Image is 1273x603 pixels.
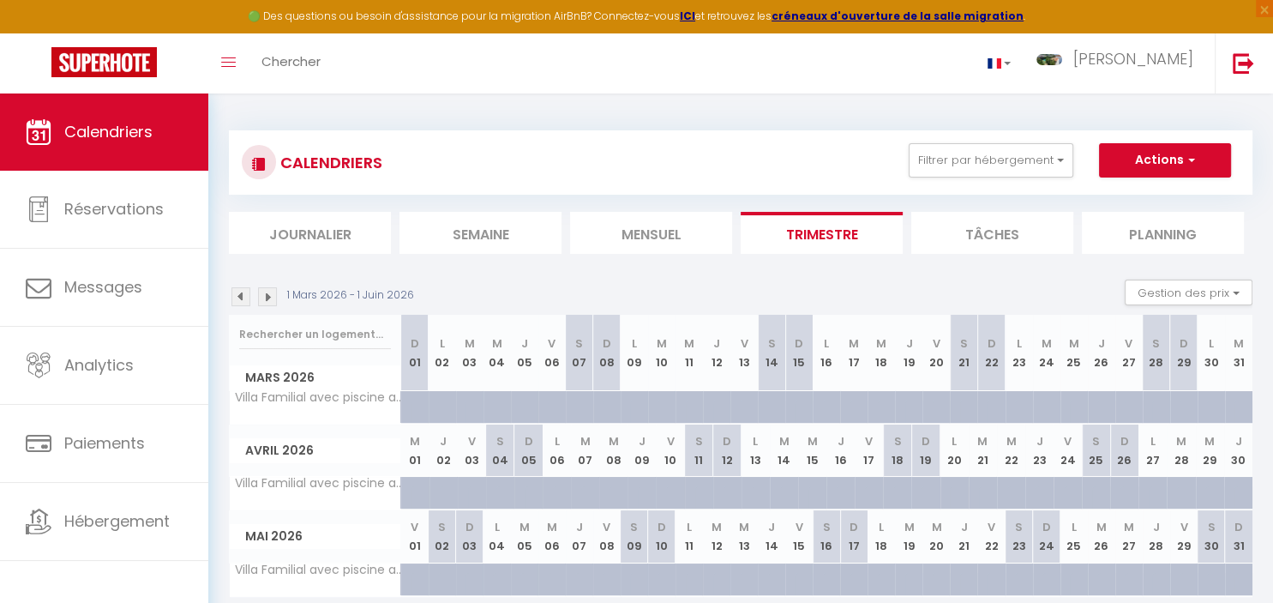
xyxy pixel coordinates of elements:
abbr: M [1234,335,1244,352]
th: 18 [883,425,911,477]
th: 24 [1033,510,1060,563]
th: 08 [593,510,621,563]
abbr: D [1042,519,1051,535]
th: 16 [813,510,840,563]
abbr: L [753,433,758,449]
th: 11 [676,315,703,391]
th: 07 [566,315,593,391]
th: 22 [997,425,1025,477]
th: 17 [855,425,883,477]
abbr: M [1096,519,1107,535]
th: 29 [1170,510,1198,563]
span: Mars 2026 [230,365,400,390]
th: 17 [840,315,868,391]
th: 04 [483,510,511,563]
abbr: D [524,433,532,449]
input: Rechercher un logement... [239,319,391,350]
abbr: V [933,335,940,352]
th: 03 [456,510,483,563]
th: 24 [1033,315,1060,391]
abbr: D [988,335,996,352]
abbr: S [893,433,901,449]
th: 28 [1143,510,1170,563]
th: 17 [840,510,868,563]
abbr: L [687,519,692,535]
th: 08 [593,315,621,391]
p: 1 Mars 2026 - 1 Juin 2026 [287,287,414,304]
th: 30 [1224,425,1252,477]
th: 26 [1110,425,1138,477]
th: 12 [703,510,730,563]
th: 18 [868,315,895,391]
abbr: V [468,433,476,449]
th: 30 [1198,315,1225,391]
abbr: J [440,433,447,449]
abbr: M [609,433,619,449]
abbr: M [808,433,818,449]
th: 01 [401,510,429,563]
abbr: S [496,433,504,449]
th: 19 [895,315,922,391]
span: Villa Familial avec piscine a la mer by Monarca [232,391,404,404]
abbr: J [768,519,775,535]
th: 07 [571,425,599,477]
abbr: M [657,335,667,352]
span: Réservations [64,198,164,220]
li: Tâches [911,212,1073,254]
th: 05 [514,425,543,477]
abbr: S [1092,433,1100,449]
th: 12 [713,425,742,477]
abbr: S [1207,519,1215,535]
th: 19 [911,425,940,477]
img: Super Booking [51,47,157,77]
button: Actions [1099,143,1231,178]
th: 16 [813,315,840,391]
th: 04 [483,315,511,391]
th: 27 [1115,510,1143,563]
abbr: J [639,433,646,449]
th: 20 [922,315,950,391]
abbr: S [1152,335,1160,352]
abbr: S [768,335,776,352]
span: Mai 2026 [230,524,400,549]
iframe: Chat [1200,526,1260,590]
th: 14 [758,510,785,563]
abbr: M [1006,433,1016,449]
th: 05 [511,510,538,563]
th: 26 [1088,510,1115,563]
th: 25 [1060,315,1088,391]
th: 06 [538,315,566,391]
abbr: J [838,433,844,449]
abbr: D [411,335,419,352]
th: 30 [1198,510,1225,563]
abbr: M [492,335,502,352]
abbr: M [904,519,914,535]
a: ... [PERSON_NAME] [1024,33,1215,93]
th: 10 [648,315,676,391]
abbr: D [1180,335,1188,352]
abbr: V [988,519,995,535]
th: 25 [1060,510,1088,563]
a: créneaux d'ouverture de la salle migration [772,9,1024,23]
th: 11 [685,425,713,477]
abbr: V [667,433,675,449]
a: Chercher [249,33,333,93]
span: Paiements [64,432,145,454]
abbr: M [1176,433,1186,449]
th: 26 [1088,315,1115,391]
h3: CALENDRIERS [276,143,382,182]
th: 21 [969,425,997,477]
li: Mensuel [570,212,732,254]
span: Analytics [64,354,134,376]
abbr: M [1042,335,1052,352]
th: 14 [770,425,798,477]
abbr: S [630,519,638,535]
abbr: M [712,519,722,535]
abbr: V [1125,335,1132,352]
th: 09 [627,425,656,477]
a: ICI [680,9,695,23]
th: 23 [1025,425,1054,477]
abbr: J [1235,433,1242,449]
th: 10 [648,510,676,563]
